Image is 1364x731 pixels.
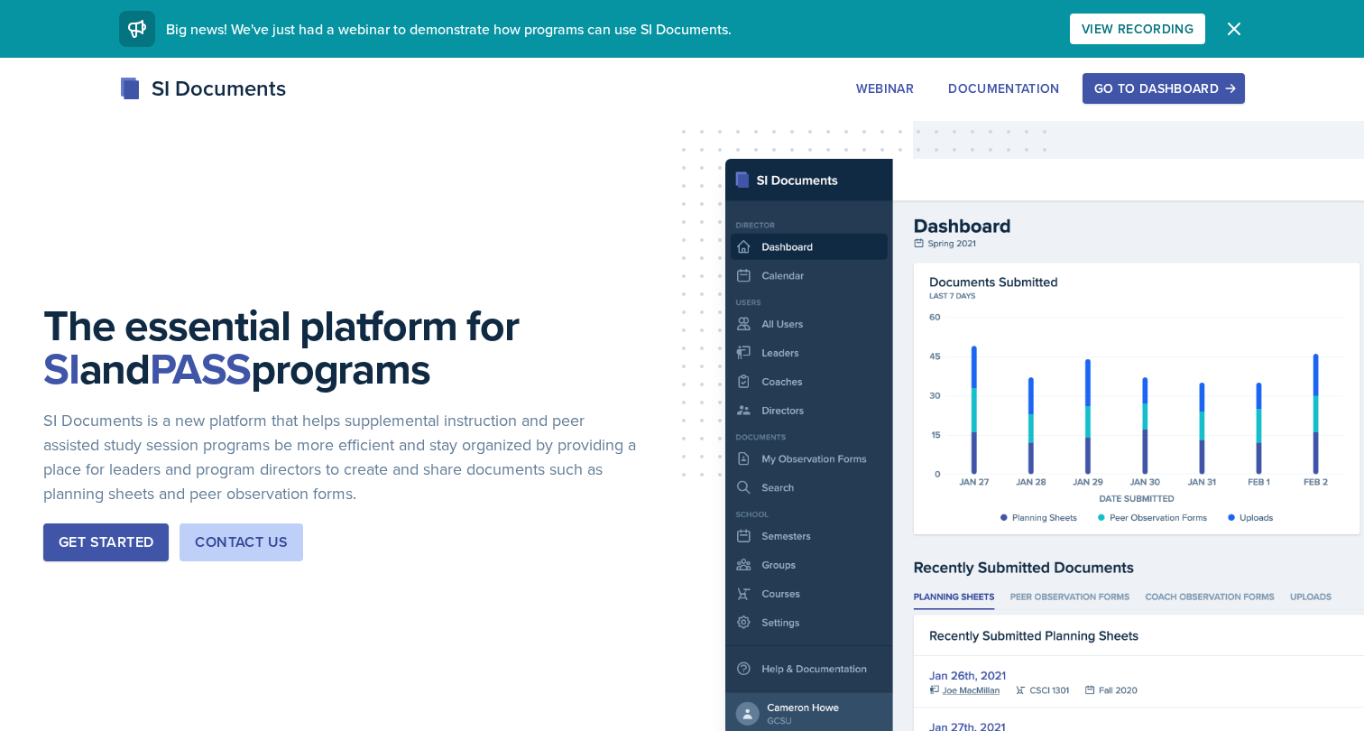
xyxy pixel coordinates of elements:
[180,523,303,561] button: Contact Us
[59,532,153,553] div: Get Started
[43,523,169,561] button: Get Started
[119,72,286,105] div: SI Documents
[166,19,732,39] span: Big news! We've just had a webinar to demonstrate how programs can use SI Documents.
[856,81,914,96] div: Webinar
[1070,14,1205,44] button: View Recording
[1083,73,1245,104] button: Go to Dashboard
[1082,22,1193,36] div: View Recording
[936,73,1072,104] button: Documentation
[1094,81,1233,96] div: Go to Dashboard
[948,81,1060,96] div: Documentation
[195,532,288,553] div: Contact Us
[844,73,926,104] button: Webinar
